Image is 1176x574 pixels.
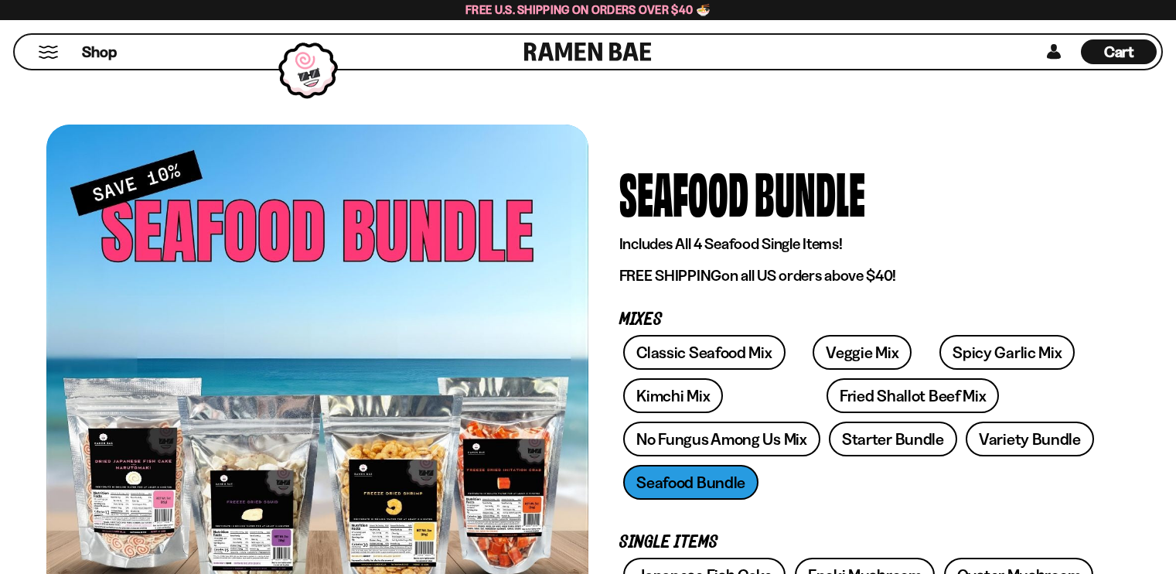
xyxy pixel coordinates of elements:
[619,313,1099,327] p: Mixes
[966,422,1094,456] a: Variety Bundle
[623,378,723,413] a: Kimchi Mix
[465,2,711,17] span: Free U.S. Shipping on Orders over $40 🍜
[829,422,957,456] a: Starter Bundle
[623,335,785,370] a: Classic Seafood Mix
[623,422,820,456] a: No Fungus Among Us Mix
[1081,35,1157,69] div: Cart
[619,266,1099,285] p: on all US orders above $40!
[82,39,117,64] a: Shop
[619,163,748,221] div: Seafood
[813,335,912,370] a: Veggie Mix
[619,234,1099,254] p: Includes All 4 Seafood Single Items!
[827,378,999,413] a: Fried Shallot Beef Mix
[755,163,865,221] div: Bundle
[619,266,721,285] strong: FREE SHIPPING
[619,535,1099,550] p: Single Items
[1104,43,1134,61] span: Cart
[939,335,1075,370] a: Spicy Garlic Mix
[82,42,117,63] span: Shop
[38,46,59,59] button: Mobile Menu Trigger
